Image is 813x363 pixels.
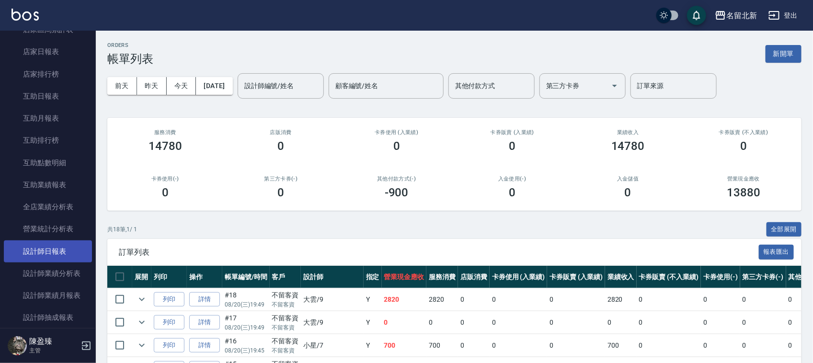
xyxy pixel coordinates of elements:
[4,85,92,107] a: 互助日報表
[364,334,382,357] td: Y
[154,315,184,330] button: 列印
[107,52,153,66] h3: 帳單列表
[301,288,363,311] td: 大雲 /9
[726,10,757,22] div: 名留北新
[107,42,153,48] h2: ORDERS
[149,139,182,153] h3: 14780
[458,266,490,288] th: 店販消費
[701,288,740,311] td: 0
[426,311,458,334] td: 0
[727,186,760,199] h3: 13880
[490,334,548,357] td: 0
[547,266,605,288] th: 卡券販賣 (入業績)
[698,176,790,182] h2: 營業現金應收
[135,315,149,329] button: expand row
[189,315,220,330] a: 詳情
[4,41,92,63] a: 店家日報表
[426,288,458,311] td: 2820
[270,266,301,288] th: 客戶
[547,311,605,334] td: 0
[509,186,515,199] h3: 0
[364,266,382,288] th: 指定
[490,266,548,288] th: 卡券使用 (入業績)
[509,139,515,153] h3: 0
[135,338,149,352] button: expand row
[196,77,232,95] button: [DATE]
[740,311,786,334] td: 0
[740,334,786,357] td: 0
[272,290,299,300] div: 不留客資
[698,129,790,136] h2: 卡券販賣 (不入業績)
[385,186,409,199] h3: -900
[490,288,548,311] td: 0
[187,266,222,288] th: 操作
[277,186,284,199] h3: 0
[4,63,92,85] a: 店家排行榜
[4,174,92,196] a: 互助業績報表
[547,288,605,311] td: 0
[272,336,299,346] div: 不留客資
[466,129,559,136] h2: 卡券販賣 (入業績)
[759,245,794,260] button: 報表匯出
[225,323,267,332] p: 08/20 (三) 19:49
[137,77,167,95] button: 昨天
[766,45,802,63] button: 新開單
[189,338,220,353] a: 詳情
[4,129,92,151] a: 互助排行榜
[637,311,701,334] td: 0
[225,300,267,309] p: 08/20 (三) 19:49
[637,266,701,288] th: 卡券販賣 (不入業績)
[382,266,427,288] th: 營業現金應收
[582,129,675,136] h2: 業績收入
[222,334,270,357] td: #16
[119,129,212,136] h3: 服務消費
[426,266,458,288] th: 服務消費
[466,176,559,182] h2: 入金使用(-)
[162,186,169,199] h3: 0
[458,288,490,311] td: 0
[135,292,149,306] button: expand row
[235,176,328,182] h2: 第三方卡券(-)
[301,266,363,288] th: 設計師
[4,240,92,262] a: 設計師日報表
[301,334,363,357] td: 小星 /7
[151,266,187,288] th: 列印
[301,311,363,334] td: 大雲 /9
[235,129,328,136] h2: 店販消費
[687,6,706,25] button: save
[350,129,443,136] h2: 卡券使用 (入業績)
[222,288,270,311] td: #18
[382,311,427,334] td: 0
[277,139,284,153] h3: 0
[426,334,458,357] td: 700
[189,292,220,307] a: 詳情
[222,311,270,334] td: #17
[765,7,802,24] button: 登出
[611,139,645,153] h3: 14780
[167,77,196,95] button: 今天
[107,77,137,95] button: 前天
[11,9,39,21] img: Logo
[458,334,490,357] td: 0
[625,186,631,199] h3: 0
[4,218,92,240] a: 營業統計分析表
[382,334,427,357] td: 700
[4,196,92,218] a: 全店業績分析表
[4,107,92,129] a: 互助月報表
[637,288,701,311] td: 0
[4,262,92,284] a: 設計師業績分析表
[759,247,794,256] a: 報表匯出
[607,78,622,93] button: Open
[605,266,637,288] th: 業績收入
[711,6,761,25] button: 名留北新
[605,288,637,311] td: 2820
[154,338,184,353] button: 列印
[4,306,92,329] a: 設計師抽成報表
[547,334,605,357] td: 0
[272,346,299,355] p: 不留客資
[107,225,137,234] p: 共 18 筆, 1 / 1
[701,311,740,334] td: 0
[132,266,151,288] th: 展開
[382,288,427,311] td: 2820
[490,311,548,334] td: 0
